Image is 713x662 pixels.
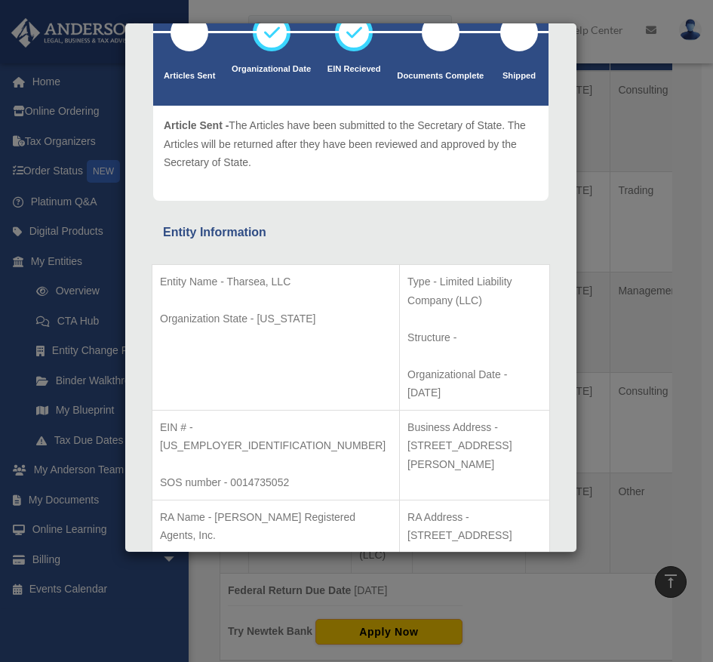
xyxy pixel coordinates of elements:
p: Entity Name - Tharsea, LLC [160,272,392,291]
p: RA Address - [STREET_ADDRESS] [407,508,542,545]
p: Organizational Date - [DATE] [407,365,542,402]
p: Articles Sent [164,69,215,84]
p: SOS number - 0014735052 [160,473,392,492]
span: Article Sent - [164,119,229,131]
p: Structure - [407,328,542,347]
p: Organizational Date [232,62,311,77]
p: Business Address - [STREET_ADDRESS][PERSON_NAME] [407,418,542,474]
p: Documents Complete [397,69,484,84]
p: Type - Limited Liability Company (LLC) [407,272,542,309]
p: EIN # - [US_EMPLOYER_IDENTIFICATION_NUMBER] [160,418,392,455]
p: RA Name - [PERSON_NAME] Registered Agents, Inc. [160,508,392,545]
p: Shipped [500,69,538,84]
div: Entity Information [163,222,539,243]
p: The Articles have been submitted to the Secretary of State. The Articles will be returned after t... [164,116,538,172]
p: Organization State - [US_STATE] [160,309,392,328]
p: EIN Recieved [327,62,381,77]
